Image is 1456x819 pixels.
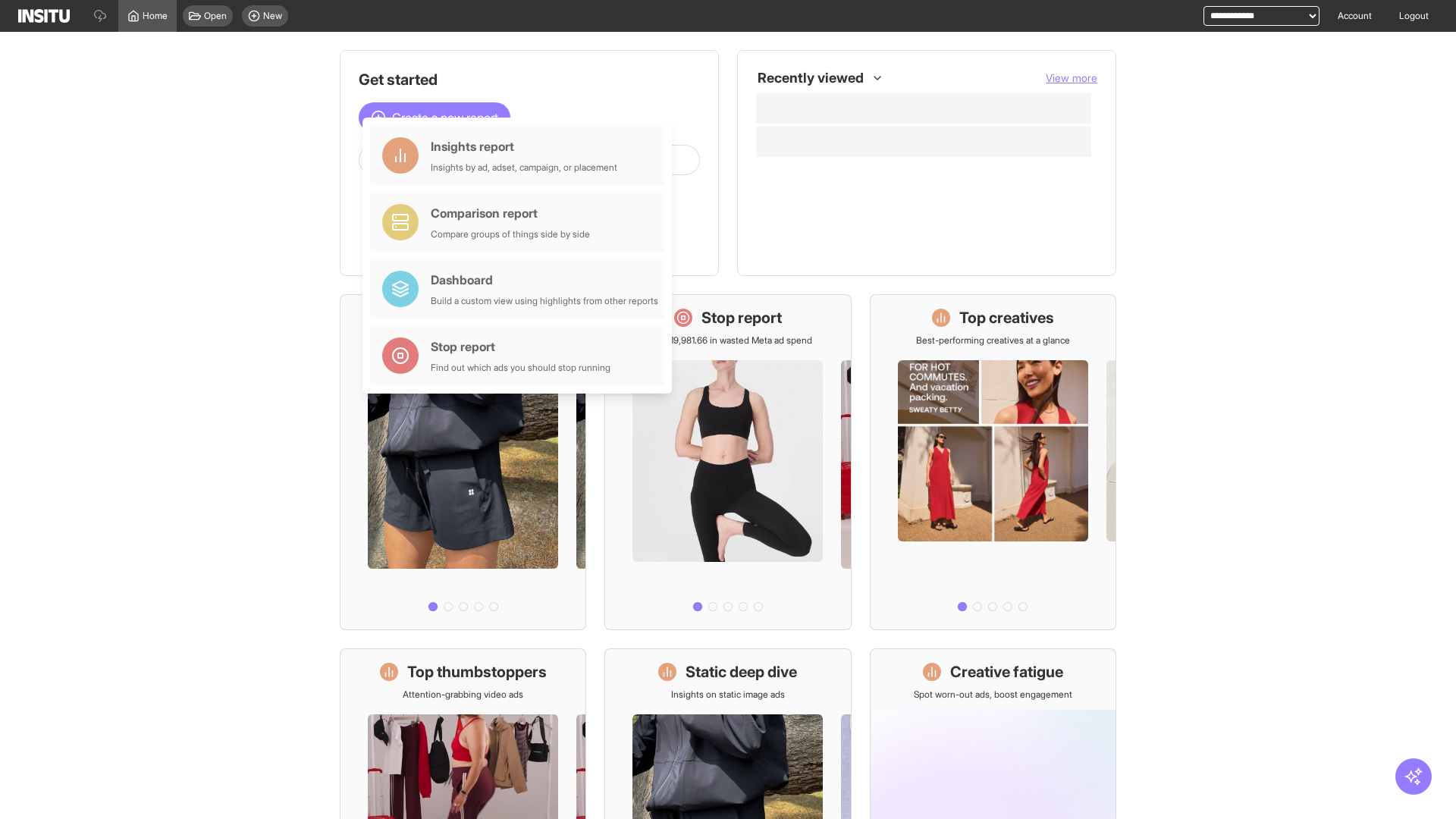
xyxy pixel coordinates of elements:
span: Home [143,10,168,22]
div: Comparison report [431,204,590,222]
h1: Top creatives [959,307,1054,328]
a: Stop reportSave £19,981.66 in wasted Meta ad spend [604,294,851,630]
h1: Stop report [701,307,782,328]
div: Compare groups of things side by side [431,228,590,240]
div: Dashboard [431,271,658,289]
span: Open [204,10,227,22]
span: View more [1046,71,1097,84]
div: Stop report [431,337,610,356]
a: Top creativesBest-performing creatives at a glance [870,294,1116,630]
h1: Top thumbstoppers [407,661,547,682]
button: View more [1046,71,1097,86]
div: Find out which ads you should stop running [431,362,610,374]
div: Insights by ad, adset, campaign, or placement [431,162,617,174]
p: Insights on static image ads [671,689,785,701]
div: Build a custom view using highlights from other reports [431,295,658,307]
button: Create a new report [359,102,510,133]
p: Best-performing creatives at a glance [916,334,1070,347]
p: Attention-grabbing video ads [403,689,523,701]
p: Save £19,981.66 in wasted Meta ad spend [643,334,812,347]
span: New [263,10,282,22]
div: Insights report [431,137,617,155]
h1: Static deep dive [686,661,797,682]
a: What's live nowSee all active ads instantly [340,294,586,630]
span: Create a new report [392,108,498,127]
img: Logo [18,9,70,23]
h1: Get started [359,69,700,90]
